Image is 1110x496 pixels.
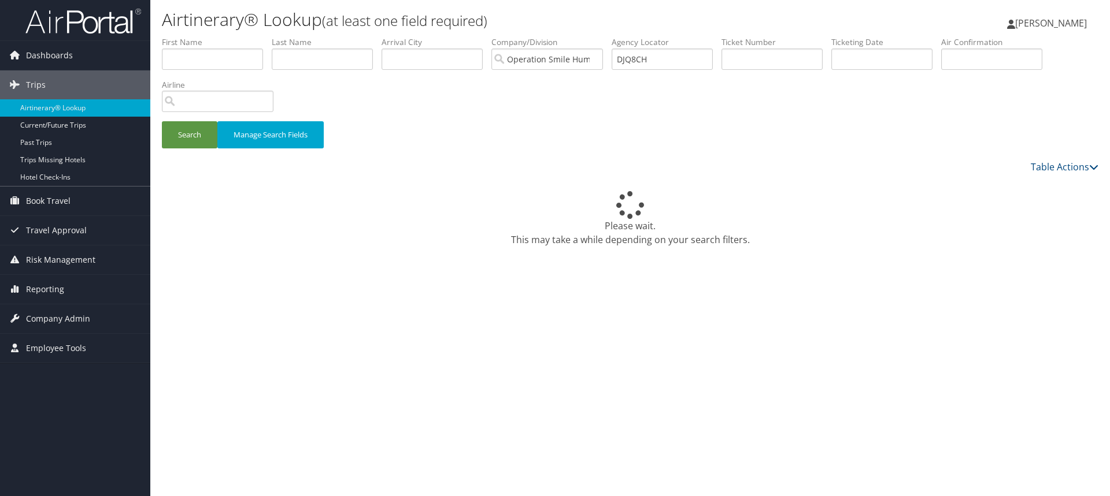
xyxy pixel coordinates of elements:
a: Table Actions [1031,161,1098,173]
label: Ticketing Date [831,36,941,48]
label: Agency Locator [612,36,721,48]
button: Search [162,121,217,148]
span: Employee Tools [26,334,86,363]
label: Airline [162,79,282,91]
a: [PERSON_NAME] [1007,6,1098,40]
span: Dashboards [26,41,73,70]
span: Book Travel [26,187,71,215]
label: Ticket Number [721,36,831,48]
small: (at least one field required) [322,11,487,30]
span: [PERSON_NAME] [1015,17,1087,29]
label: Last Name [272,36,382,48]
div: Please wait. This may take a while depending on your search filters. [162,191,1098,247]
span: Risk Management [26,245,95,274]
span: Company Admin [26,304,90,333]
img: airportal-logo.png [25,8,141,35]
h1: Airtinerary® Lookup [162,8,786,32]
span: Reporting [26,275,64,304]
label: Arrival City [382,36,491,48]
button: Manage Search Fields [217,121,324,148]
label: First Name [162,36,272,48]
span: Travel Approval [26,216,87,245]
label: Air Confirmation [941,36,1051,48]
label: Company/Division [491,36,612,48]
span: Trips [26,70,46,99]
